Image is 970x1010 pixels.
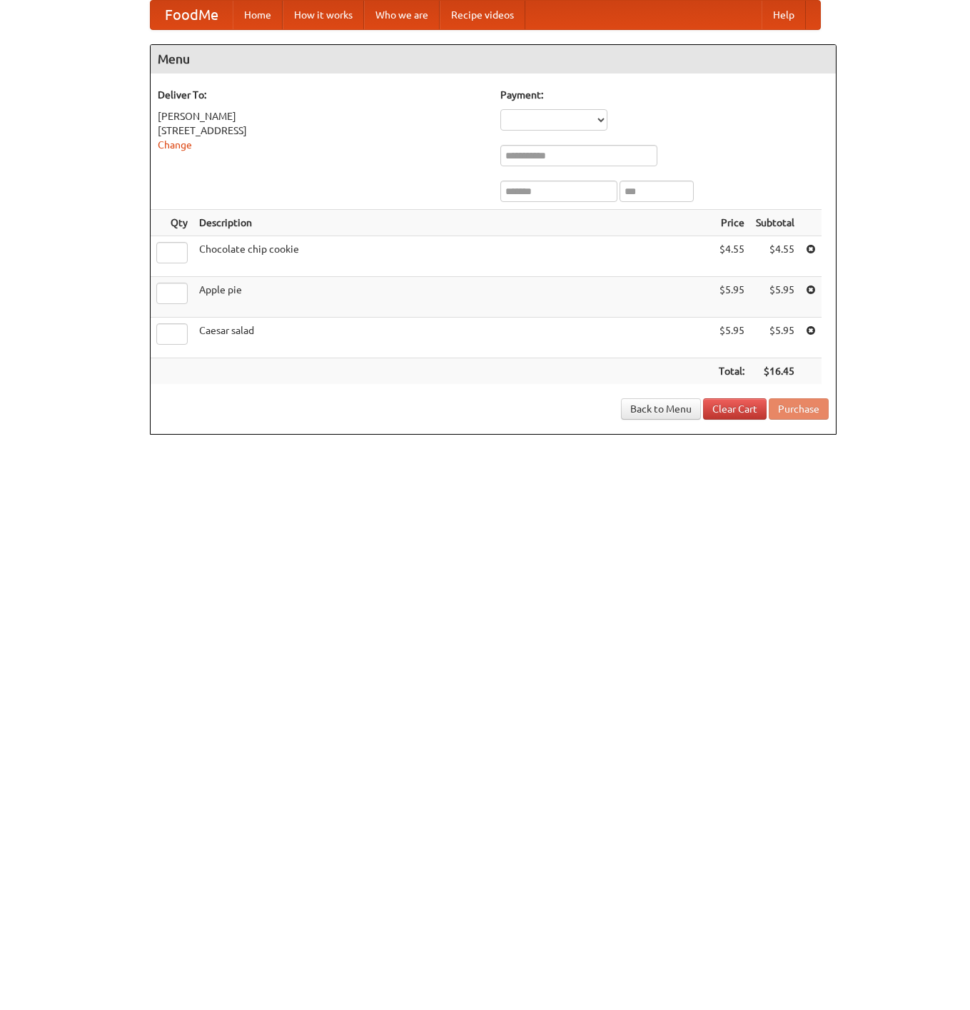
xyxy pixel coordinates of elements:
[283,1,364,29] a: How it works
[193,236,713,277] td: Chocolate chip cookie
[713,358,750,385] th: Total:
[193,277,713,318] td: Apple pie
[713,210,750,236] th: Price
[193,210,713,236] th: Description
[440,1,525,29] a: Recipe videos
[621,398,701,420] a: Back to Menu
[713,236,750,277] td: $4.55
[500,88,829,102] h5: Payment:
[158,88,486,102] h5: Deliver To:
[158,139,192,151] a: Change
[158,123,486,138] div: [STREET_ADDRESS]
[750,236,800,277] td: $4.55
[151,210,193,236] th: Qty
[151,1,233,29] a: FoodMe
[750,277,800,318] td: $5.95
[769,398,829,420] button: Purchase
[193,318,713,358] td: Caesar salad
[364,1,440,29] a: Who we are
[233,1,283,29] a: Home
[151,45,836,74] h4: Menu
[762,1,806,29] a: Help
[750,358,800,385] th: $16.45
[158,109,486,123] div: [PERSON_NAME]
[713,277,750,318] td: $5.95
[703,398,767,420] a: Clear Cart
[750,318,800,358] td: $5.95
[713,318,750,358] td: $5.95
[750,210,800,236] th: Subtotal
